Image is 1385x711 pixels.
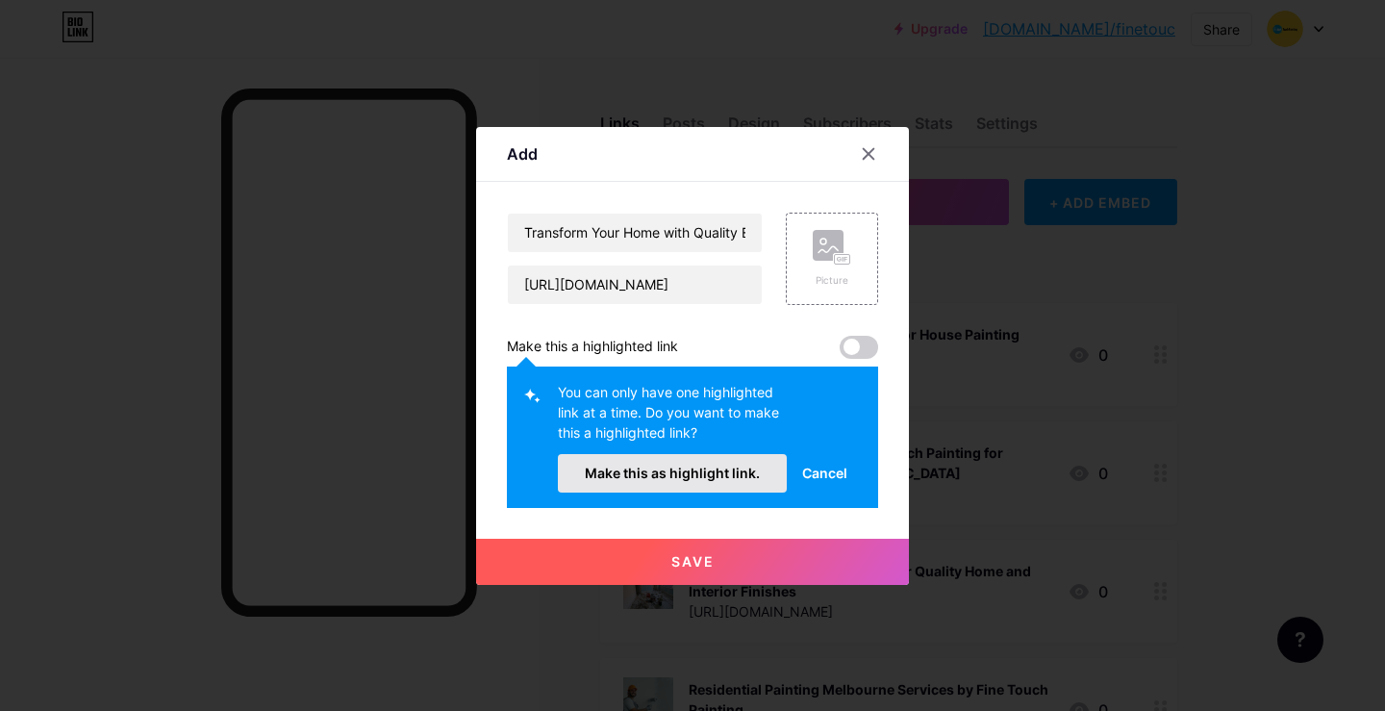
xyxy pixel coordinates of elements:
[558,454,787,493] button: Make this as highlight link.
[813,273,851,288] div: Picture
[787,454,863,493] button: Cancel
[585,465,760,481] span: Make this as highlight link.
[508,214,762,252] input: Title
[507,142,538,165] div: Add
[671,553,715,570] span: Save
[507,336,678,359] div: Make this a highlighted link
[802,463,847,483] span: Cancel
[508,266,762,304] input: URL
[476,539,909,585] button: Save
[558,382,787,454] div: You can only have one highlighted link at a time. Do you want to make this a highlighted link?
